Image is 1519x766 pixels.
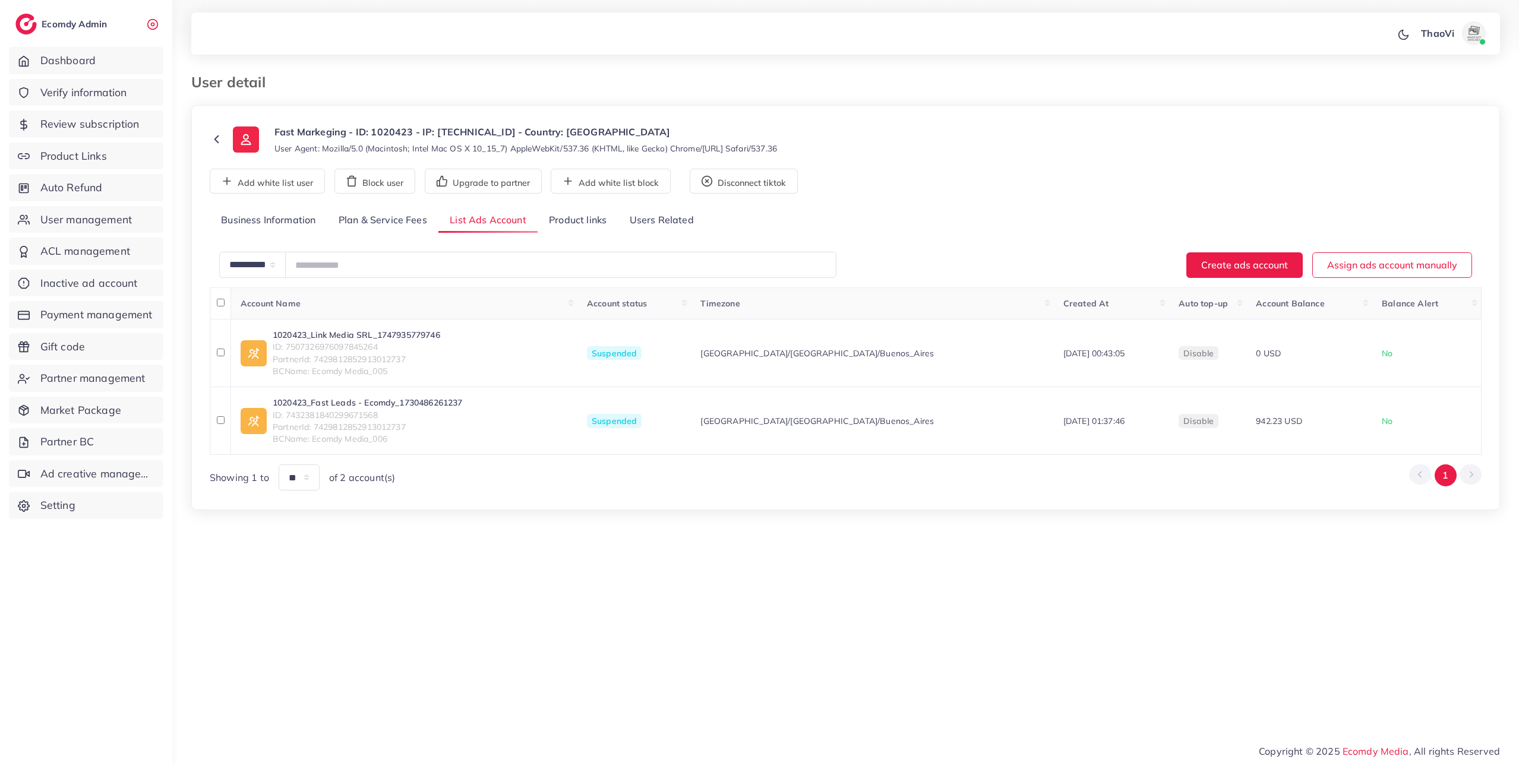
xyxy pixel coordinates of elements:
small: User Agent: Mozilla/5.0 (Macintosh; Intel Mac OS X 10_15_7) AppleWebKit/537.36 (KHTML, like Gecko... [274,143,777,154]
span: PartnerId: 7429812852913012737 [273,421,463,433]
span: Suspended [587,414,642,428]
span: ID: 7432381840299671568 [273,409,463,421]
span: 0 USD [1256,348,1281,359]
span: Auto Refund [40,180,103,195]
a: ACL management [9,238,163,265]
a: Ad creative management [9,460,163,488]
a: Product Links [9,143,163,170]
span: Inactive ad account [40,276,138,291]
a: List Ads Account [438,208,538,233]
img: avatar [1462,21,1486,45]
a: Auto Refund [9,174,163,201]
span: Gift code [40,339,85,354]
a: Ecomdy Media [1343,745,1409,757]
img: ic-user-info.36bf1079.svg [233,126,259,153]
a: Inactive ad account [9,270,163,297]
span: No [1382,416,1392,426]
a: User management [9,206,163,233]
a: Verify information [9,79,163,106]
a: Dashboard [9,47,163,74]
ul: Pagination [1409,464,1482,486]
h2: Ecomdy Admin [42,18,110,30]
a: Partner management [9,365,163,392]
span: Ad creative management [40,466,154,482]
span: Timezone [700,298,740,309]
button: Add white list user [210,169,325,194]
span: Balance Alert [1382,298,1438,309]
span: User management [40,212,132,227]
span: Verify information [40,85,127,100]
a: Payment management [9,301,163,328]
span: Partner BC [40,434,94,450]
button: Assign ads account manually [1312,252,1472,278]
span: , All rights Reserved [1409,744,1500,758]
a: 1020423_Link Media SRL_1747935779746 [273,329,440,341]
span: [GEOGRAPHIC_DATA]/[GEOGRAPHIC_DATA]/Buenos_Aires [700,415,934,427]
h3: User detail [191,74,275,91]
button: Block user [334,169,415,194]
span: [GEOGRAPHIC_DATA]/[GEOGRAPHIC_DATA]/Buenos_Aires [700,347,934,359]
span: disable [1183,348,1214,359]
a: Users Related [618,208,705,233]
button: Disconnect tiktok [690,169,798,194]
span: 942.23 USD [1256,416,1302,426]
span: [DATE] 00:43:05 [1063,348,1125,359]
button: Add white list block [551,169,671,194]
a: Review subscription [9,110,163,138]
button: Go to page 1 [1435,464,1457,486]
span: disable [1183,416,1214,426]
span: Auto top-up [1179,298,1228,309]
span: BCName: Ecomdy Media_006 [273,433,463,445]
span: Product Links [40,148,107,164]
span: Market Package [40,403,121,418]
a: Product links [538,208,618,233]
span: ID: 7507326976097845264 [273,341,440,353]
span: Dashboard [40,53,96,68]
a: Partner BC [9,428,163,455]
span: Payment management [40,307,153,322]
img: logo [15,14,37,34]
span: Partner management [40,371,146,386]
button: Upgrade to partner [425,169,542,194]
span: Copyright © 2025 [1259,744,1500,758]
span: Account status [587,298,647,309]
span: Account Balance [1256,298,1324,309]
a: Market Package [9,397,163,424]
a: Gift code [9,333,163,360]
a: logoEcomdy Admin [15,14,110,34]
p: ThaoVi [1421,26,1454,40]
span: of 2 account(s) [329,471,395,485]
a: 1020423_Fast Leads - Ecomdy_1730486261237 [273,397,463,409]
a: Plan & Service Fees [327,208,438,233]
span: Suspended [587,346,642,360]
a: Setting [9,492,163,519]
a: ThaoViavatar [1414,21,1490,45]
a: Business Information [210,208,327,233]
span: Setting [40,498,75,513]
span: Created At [1063,298,1109,309]
img: ic-ad-info.7fc67b75.svg [241,408,267,434]
span: ACL management [40,243,130,259]
p: Fast Markeging - ID: 1020423 - IP: [TECHNICAL_ID] - Country: [GEOGRAPHIC_DATA] [274,125,777,139]
button: Create ads account [1186,252,1303,278]
span: Showing 1 to [210,471,269,485]
span: BCName: Ecomdy Media_005 [273,365,440,377]
img: ic-ad-info.7fc67b75.svg [241,340,267,366]
span: PartnerId: 7429812852913012737 [273,353,440,365]
span: No [1382,348,1392,359]
span: Account Name [241,298,301,309]
span: Review subscription [40,116,140,132]
span: [DATE] 01:37:46 [1063,416,1125,426]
